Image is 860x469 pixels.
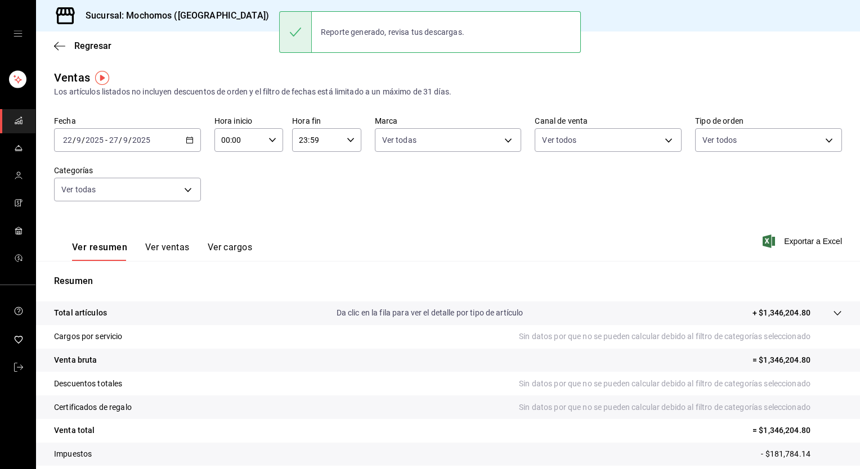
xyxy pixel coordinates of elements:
span: - [105,136,107,145]
button: Regresar [54,40,111,51]
div: Reporte generado, revisa tus descargas. [312,20,473,44]
p: Cargos por servicio [54,331,123,342]
label: Categorías [54,166,201,174]
p: Total artículos [54,307,107,319]
p: Venta total [54,425,95,436]
input: -- [62,136,73,145]
span: Ver todas [61,184,96,195]
h3: Sucursal: Mochomos ([GEOGRAPHIC_DATA]) [77,9,269,22]
p: + $1,346,204.80 [752,307,810,319]
button: Ver cargos [208,242,253,261]
p: Impuestos [54,448,92,460]
input: ---- [85,136,104,145]
p: = $1,346,204.80 [752,354,842,366]
span: / [119,136,122,145]
button: Ver resumen [72,242,127,261]
button: Ver ventas [145,242,190,261]
label: Fecha [54,117,201,125]
span: Regresar [74,40,111,51]
input: -- [109,136,119,145]
button: open drawer [14,29,23,38]
span: Ver todos [542,134,576,146]
label: Canal de venta [535,117,682,125]
input: -- [76,136,82,145]
img: Tooltip marker [95,71,109,85]
p: - $181,784.14 [761,448,842,460]
div: navigation tabs [72,242,252,261]
span: / [82,136,85,145]
span: / [73,136,76,145]
span: Ver todas [382,134,416,146]
p: Da clic en la fila para ver el detalle por tipo de artículo [337,307,523,319]
label: Hora inicio [214,117,283,125]
div: Ventas [54,69,90,86]
label: Tipo de orden [695,117,842,125]
p: Descuentos totales [54,378,122,390]
p: Sin datos por que no se pueden calcular debido al filtro de categorías seleccionado [519,378,842,390]
span: Ver todos [702,134,737,146]
span: / [128,136,132,145]
p: Venta bruta [54,354,97,366]
div: Los artículos listados no incluyen descuentos de orden y el filtro de fechas está limitado a un m... [54,86,842,98]
input: -- [123,136,128,145]
p: Sin datos por que no se pueden calcular debido al filtro de categorías seleccionado [519,402,842,413]
button: Exportar a Excel [765,234,842,248]
p: = $1,346,204.80 [752,425,842,436]
label: Hora fin [292,117,361,125]
p: Certificados de regalo [54,402,132,413]
p: Sin datos por que no se pueden calcular debido al filtro de categorías seleccionado [519,331,842,342]
p: Resumen [54,274,842,288]
input: ---- [132,136,151,145]
label: Marca [375,117,522,125]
